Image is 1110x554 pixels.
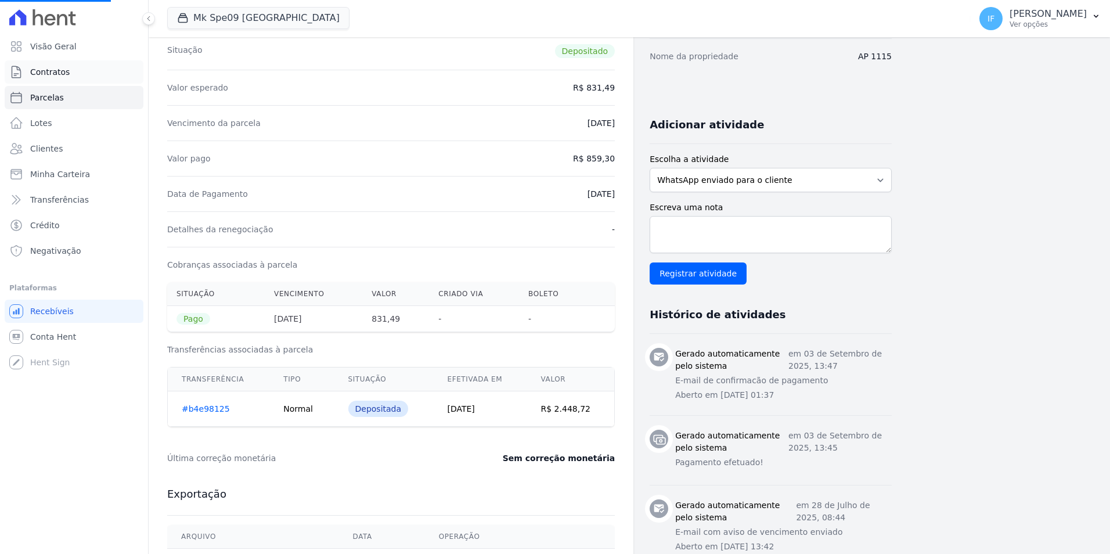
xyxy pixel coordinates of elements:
[362,282,429,306] th: Valor
[30,92,64,103] span: Parcelas
[573,153,615,164] dd: R$ 859,30
[650,153,892,166] label: Escolha a atividade
[348,401,409,417] div: Depositada
[30,194,89,206] span: Transferências
[675,430,788,454] h3: Gerado automaticamente pelo sistema
[167,7,349,29] button: Mk Spe09 [GEOGRAPHIC_DATA]
[988,15,994,23] span: IF
[30,66,70,78] span: Contratos
[433,391,527,427] td: [DATE]
[675,456,892,469] p: Pagamento efetuado!
[167,117,261,129] dt: Vencimento da parcela
[168,368,270,391] th: Transferência
[30,117,52,129] span: Lotes
[167,344,615,355] h3: Transferências associadas à parcela
[588,188,615,200] dd: [DATE]
[588,117,615,129] dd: [DATE]
[675,499,796,524] h3: Gerado automaticamente pelo sistema
[650,118,764,132] h3: Adicionar atividade
[5,188,143,211] a: Transferências
[5,325,143,348] a: Conta Hent
[176,313,210,325] span: Pago
[334,368,434,391] th: Situação
[788,430,892,454] p: em 03 de Setembro de 2025, 13:45
[30,245,81,257] span: Negativação
[182,404,230,413] a: #b4e98125
[265,306,362,332] th: [DATE]
[675,348,788,372] h3: Gerado automaticamente pelo sistema
[362,306,429,332] th: 831,49
[650,262,747,285] input: Registrar atividade
[429,306,519,332] th: -
[1010,8,1087,20] p: [PERSON_NAME]
[429,282,519,306] th: Criado via
[433,368,527,391] th: Efetivada em
[1010,20,1087,29] p: Ver opções
[30,331,76,343] span: Conta Hent
[527,391,615,427] td: R$ 2.448,72
[5,60,143,84] a: Contratos
[650,202,892,214] label: Escreva uma nota
[612,224,615,235] dd: -
[167,224,273,235] dt: Detalhes da renegociação
[675,389,892,401] p: Aberto em [DATE] 01:37
[167,259,297,271] dt: Cobranças associadas à parcela
[30,305,74,317] span: Recebíveis
[519,306,589,332] th: -
[167,188,248,200] dt: Data de Pagamento
[5,300,143,323] a: Recebíveis
[30,143,63,154] span: Clientes
[5,239,143,262] a: Negativação
[519,282,589,306] th: Boleto
[555,44,615,58] span: Depositado
[5,86,143,109] a: Parcelas
[167,153,211,164] dt: Valor pago
[5,111,143,135] a: Lotes
[167,82,228,93] dt: Valor esperado
[167,282,265,306] th: Situação
[9,281,139,295] div: Plataformas
[30,41,77,52] span: Visão Geral
[167,487,615,501] h3: Exportação
[675,541,892,553] p: Aberto em [DATE] 13:42
[5,163,143,186] a: Minha Carteira
[675,375,892,387] p: E-mail de confirmacão de pagamento
[650,51,738,62] dt: Nome da propriedade
[858,51,892,62] dd: AP 1115
[796,499,892,524] p: em 28 de Julho de 2025, 08:44
[5,35,143,58] a: Visão Geral
[650,308,785,322] h3: Histórico de atividades
[527,368,615,391] th: Valor
[265,282,362,306] th: Vencimento
[573,82,615,93] dd: R$ 831,49
[5,137,143,160] a: Clientes
[269,368,334,391] th: Tipo
[167,525,339,549] th: Arquivo
[503,452,615,464] dd: Sem correção monetária
[5,214,143,237] a: Crédito
[30,168,90,180] span: Minha Carteira
[339,525,425,549] th: Data
[788,348,892,372] p: em 03 de Setembro de 2025, 13:47
[970,2,1110,35] button: IF [PERSON_NAME] Ver opções
[425,525,615,549] th: Operação
[30,220,60,231] span: Crédito
[269,391,334,427] td: Normal
[167,44,203,58] dt: Situação
[167,452,432,464] dt: Última correção monetária
[675,526,892,538] p: E-mail com aviso de vencimento enviado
